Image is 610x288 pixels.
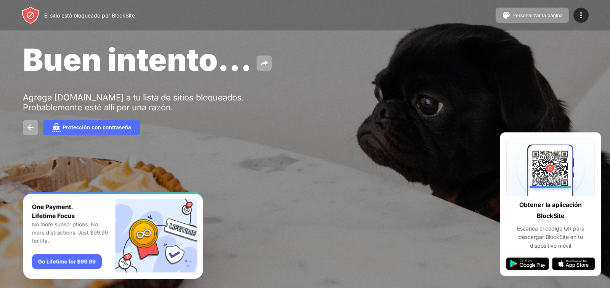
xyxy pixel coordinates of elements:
img: share.svg [260,59,269,68]
font: Obtener la aplicación BlockSite [519,201,582,220]
font: Protección con contraseña [63,124,131,130]
img: app-store.svg [552,258,595,270]
font: Agrega [DOMAIN_NAME] a tu lista de sitios bloqueados. Probablemente esté allí por una razón. [23,92,244,112]
font: Buen intento... [23,41,252,78]
font: Personalizar la página [512,13,563,18]
img: password.svg [52,123,61,132]
iframe: Bandera [23,192,203,279]
button: Protección con contraseña [43,120,140,135]
img: back.svg [26,123,35,132]
button: Personalizar la página [496,8,569,23]
img: pallet.svg [502,11,511,20]
font: El sitio está bloqueado por BlockSite [44,12,135,19]
img: menu-icon.svg [576,11,586,20]
img: header-logo.svg [21,6,40,24]
font: Escanea el código QR para descargar BlockSite en tu dispositivo móvil [517,225,584,249]
img: google-play.svg [506,258,549,270]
